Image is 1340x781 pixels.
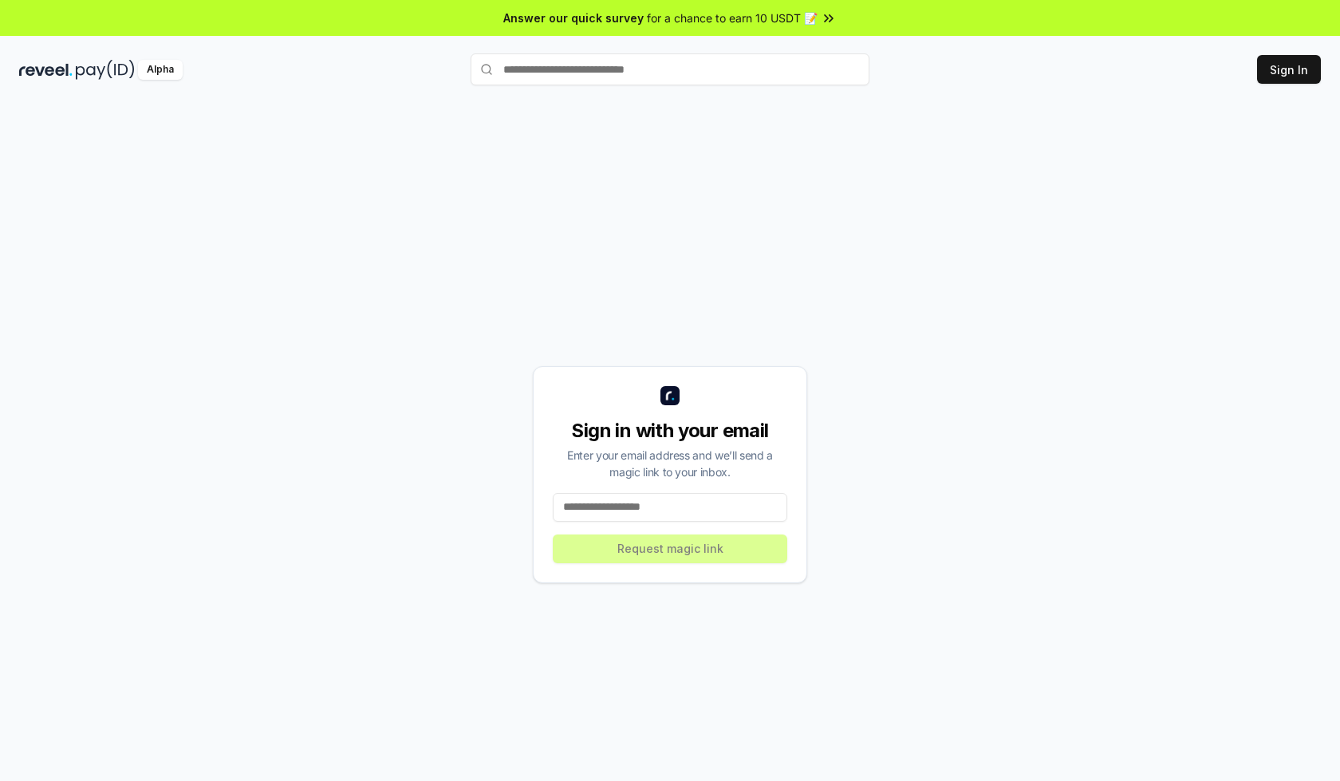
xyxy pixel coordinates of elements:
[19,60,73,80] img: reveel_dark
[553,447,787,480] div: Enter your email address and we’ll send a magic link to your inbox.
[503,10,644,26] span: Answer our quick survey
[1257,55,1321,84] button: Sign In
[647,10,818,26] span: for a chance to earn 10 USDT 📝
[138,60,183,80] div: Alpha
[553,418,787,444] div: Sign in with your email
[76,60,135,80] img: pay_id
[660,386,680,405] img: logo_small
